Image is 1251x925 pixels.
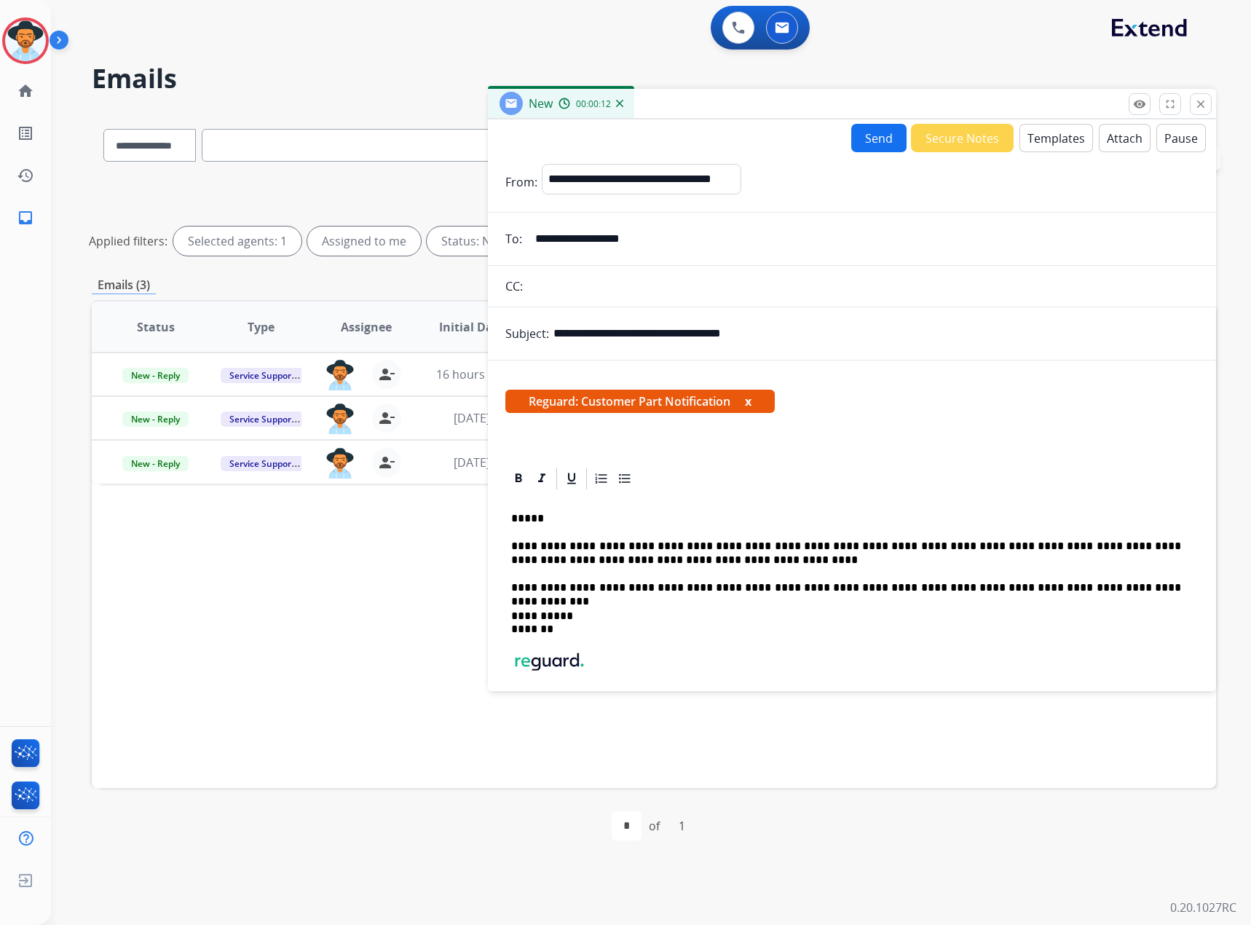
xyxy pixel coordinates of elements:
div: of [649,817,660,835]
button: x [745,393,751,410]
span: 00:00:12 [576,98,611,110]
span: New - Reply [122,412,189,427]
mat-icon: person_remove [378,409,395,427]
span: Status [137,318,175,336]
p: Applied filters: [89,232,167,250]
div: Underline [561,468,583,489]
img: avatar [5,20,46,61]
div: Assigned to me [307,227,421,256]
div: Ordered List [591,468,612,489]
mat-icon: fullscreen [1164,98,1177,111]
span: Type [248,318,275,336]
mat-icon: list_alt [17,125,34,142]
span: [DATE] [454,410,490,426]
p: Emails (3) [92,276,156,294]
mat-icon: person_remove [378,454,395,471]
span: New - Reply [122,456,189,471]
div: 1 [667,811,697,841]
span: 16 hours ago [436,366,508,382]
div: Bold [508,468,529,489]
span: New - Reply [122,368,189,383]
p: To: [505,230,522,248]
span: Assignee [341,318,392,336]
span: Service Support [221,368,304,383]
button: Templates [1019,124,1093,152]
mat-icon: remove_red_eye [1133,98,1146,111]
p: 0.20.1027RC [1170,899,1236,916]
button: Secure Notes [911,124,1014,152]
span: Reguard: Customer Part Notification [505,390,775,413]
div: Bullet List [614,468,636,489]
div: Status: New - Initial [427,227,580,256]
button: Send [851,124,907,152]
span: Initial Date [439,318,505,336]
p: CC: [505,277,523,295]
img: agent-avatar [325,360,355,390]
h2: Emails [92,64,1216,93]
mat-icon: close [1194,98,1207,111]
span: Service Support [221,412,304,427]
mat-icon: history [17,167,34,184]
span: New [529,95,553,111]
img: agent-avatar [325,448,355,479]
div: Selected agents: 1 [173,227,301,256]
span: [DATE] [454,454,490,471]
button: Pause [1156,124,1206,152]
div: Italic [531,468,553,489]
button: Attach [1099,124,1151,152]
p: From: [505,173,537,191]
mat-icon: inbox [17,209,34,227]
mat-icon: person_remove [378,366,395,383]
span: Service Support [221,456,304,471]
mat-icon: home [17,82,34,100]
p: Subject: [505,325,549,342]
img: agent-avatar [325,404,355,434]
